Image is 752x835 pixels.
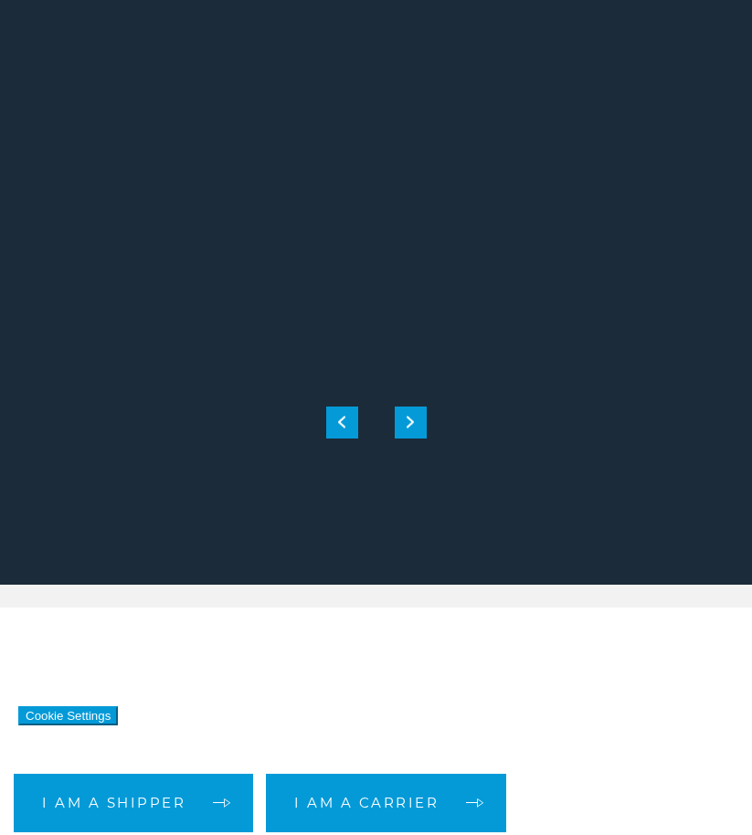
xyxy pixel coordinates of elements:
[338,417,345,428] img: previous slide
[42,796,185,809] span: I am a shipper
[407,417,414,428] img: next slide
[18,706,118,725] button: Cookie Settings
[266,774,506,832] a: I am a carrier arrow arrow
[14,774,253,832] a: I am a shipper arrow arrow
[294,796,439,809] span: I am a carrier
